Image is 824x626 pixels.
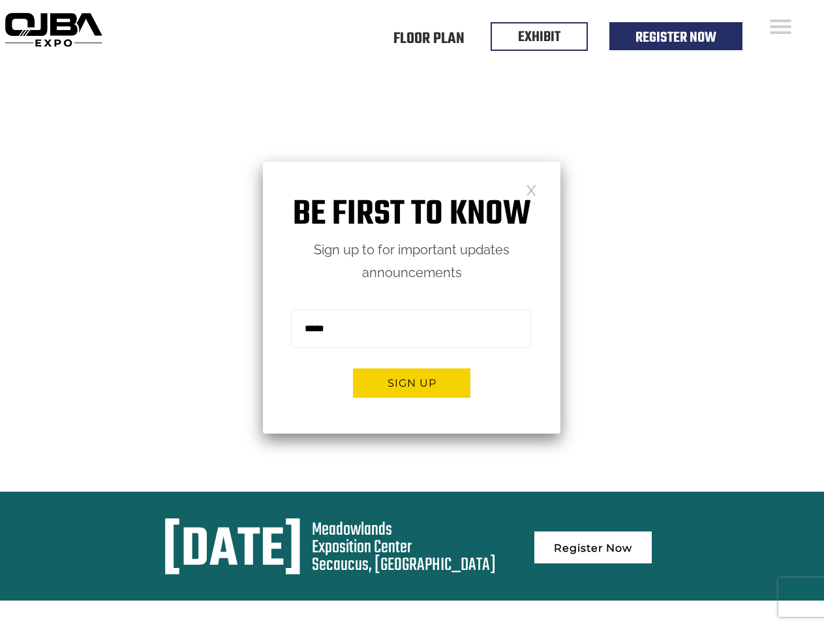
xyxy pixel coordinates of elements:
a: Register Now [635,27,716,49]
div: [DATE] [162,521,303,581]
p: Sign up to for important updates announcements [263,239,560,284]
a: EXHIBIT [518,26,560,48]
a: Register Now [534,531,652,563]
a: Close [526,184,537,195]
button: Sign up [353,368,470,398]
div: Meadowlands Exposition Center Secaucus, [GEOGRAPHIC_DATA] [312,521,496,574]
h1: Be first to know [263,194,560,235]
